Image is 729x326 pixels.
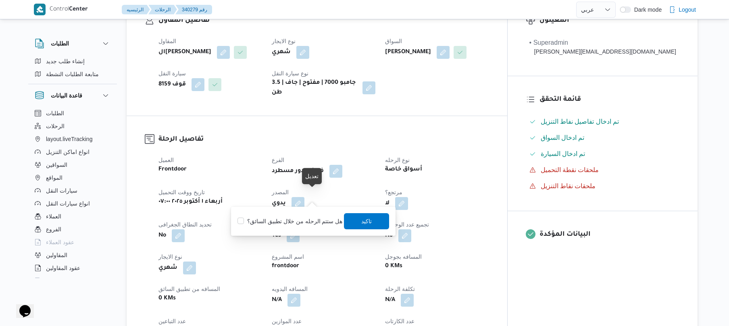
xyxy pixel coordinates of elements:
b: يدوي [272,199,286,208]
b: N/A [272,295,282,305]
button: Logout [666,2,699,18]
h3: المعينون [539,15,679,26]
button: الرحلات [148,5,177,15]
b: Frontdoor [158,165,187,174]
span: تم ادخال السواق [541,133,585,143]
button: الرئيسيه [122,5,150,15]
span: عدد الموازين [272,318,302,324]
span: ملحقات نقطة التحميل [541,166,599,173]
b: N/A [385,295,395,305]
b: جامبو 7000 | مفتوح | جاف | 3.5 طن [272,78,357,98]
div: • Superadmin [529,38,676,48]
span: الفروع [46,224,61,234]
b: 0 KMs [385,262,402,271]
button: اجهزة التليفون [31,274,114,287]
img: X8yXhbKr1z7QwAAAABJRU5ErkJggg== [34,4,46,15]
div: الطلبات [28,55,117,84]
button: إنشاء طلب جديد [31,55,114,68]
h3: تفاصيل المقاول [158,15,489,26]
span: عقود المقاولين [46,263,80,273]
b: ال[PERSON_NAME] [158,48,211,57]
button: layout.liveTracking [31,133,114,145]
span: سيارة النقل [158,70,186,77]
button: عقود المقاولين [31,262,114,274]
button: تم ادخال السواق [526,131,679,144]
b: [PERSON_NAME] [385,48,431,57]
span: المقاولين [46,250,67,260]
button: ملحقات نقاط التنزيل [526,180,679,193]
span: تحديد النطاق الجغرافى [158,221,212,228]
span: ملحقات نقاط التنزيل [541,183,596,189]
span: الرحلات [46,121,65,131]
button: ملحقات نقطة التحميل [526,164,679,176]
span: ملحقات نقطة التحميل [541,165,599,175]
button: تاكيد [344,213,389,229]
div: [PERSON_NAME][EMAIL_ADDRESS][DOMAIN_NAME] [529,48,676,56]
button: المقاولين [31,249,114,262]
b: Yes [272,231,281,241]
button: العملاء [31,210,114,223]
button: الطلبات [31,107,114,120]
span: متابعة الطلبات النشطة [46,69,99,79]
span: تم ادخال السيارة [541,149,585,159]
span: تم ادخال تفاصيل نفاط التنزيل [541,118,619,125]
button: الرحلات [31,120,114,133]
span: تم ادخال السيارة [541,150,585,157]
button: متابعة الطلبات النشطة [31,68,114,81]
b: شهري [272,48,291,57]
h3: تفاصيل الرحلة [158,134,489,145]
button: تم ادخال السيارة [526,147,679,160]
button: انواع سيارات النقل [31,197,114,210]
button: انواع اماكن التنزيل [31,145,114,158]
span: العملاء [46,212,61,221]
span: • Superadmin mohamed.nabil@illa.com.eg [529,38,676,56]
span: اجهزة التليفون [46,276,79,286]
h3: قائمة التحقق [539,94,679,105]
button: الفروع [31,223,114,236]
b: frontdoor [272,262,299,271]
span: اسم المشروع [272,253,304,260]
button: قاعدة البيانات [35,91,110,100]
span: مرتجع؟ [385,189,402,195]
span: المسافه بجوجل [385,253,422,260]
span: المواقع [46,173,62,183]
span: السواقين [46,160,67,170]
span: المسافه اليدويه [272,286,308,292]
button: السواقين [31,158,114,171]
span: تم ادخال السواق [541,134,585,141]
button: المواقع [31,171,114,184]
span: Dark mode [631,6,662,13]
h3: الطلبات [51,39,69,48]
b: أربعاء ١ أكتوبر ٢٠٢٥ ٠٧:٠٠ [158,197,223,207]
span: عقود العملاء [46,237,74,247]
b: No [158,231,166,241]
b: لا [385,199,389,208]
span: نوع سيارة النقل [272,70,308,77]
span: تاكيد [362,216,372,226]
span: عدد التباعين [158,318,186,324]
span: تم ادخال تفاصيل نفاط التنزيل [541,117,619,127]
span: نوع الرحله [385,157,410,163]
b: أسواق خاصة [385,165,422,174]
span: انواع اماكن التنزيل [46,147,90,157]
span: تجميع عدد الوحدات [385,221,429,228]
span: الفرع [272,157,284,163]
b: No [385,231,393,241]
span: السواق [385,38,402,44]
span: المسافه من تطبيق السائق [158,286,220,292]
span: انواع سيارات النقل [46,199,90,208]
button: 340279 رقم [175,5,212,15]
span: نوع الايجار [272,38,296,44]
h3: قاعدة البيانات [51,91,82,100]
b: قوف 8159 [158,80,186,89]
div: تعديل [305,171,319,181]
button: تم ادخال تفاصيل نفاط التنزيل [526,115,679,128]
div: قاعدة البيانات [28,107,117,281]
label: هل ستتم الرحله من خلال تطبيق السائق؟ [237,216,342,226]
span: الطلبات [46,108,64,118]
span: سيارات النقل [46,186,77,195]
button: عقود العملاء [31,236,114,249]
span: تاريخ ووقت التحميل [158,189,205,195]
b: 0 KMs [158,294,176,303]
